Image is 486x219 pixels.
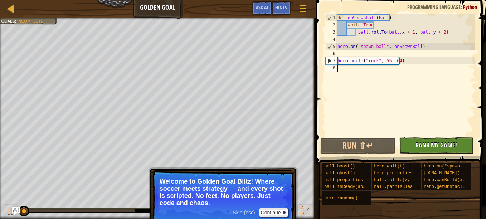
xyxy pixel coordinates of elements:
[424,164,486,169] span: hero.on("spawn-ball", f)
[298,204,312,219] button: Toggle fullscreen
[374,177,418,182] span: ball.rollTo(x, y)
[324,171,355,176] span: ball.ghost()
[407,4,461,10] span: Programming language
[326,64,337,72] div: 8
[326,43,337,50] div: 5
[415,141,457,150] span: Rank My Game!
[424,177,473,182] span: hero.canBuild(x, y)
[252,1,272,15] button: Ask AI
[326,50,337,57] div: 6
[324,184,378,189] span: ball.isReady(ability)
[326,57,337,64] div: 7
[256,4,268,11] span: Ask AI
[326,21,337,29] div: 2
[160,178,287,206] p: Welcome to Golden Goal Blitz! Where soccer meets strategy — and every shot is scripted. No feet. ...
[461,4,463,10] span: :
[374,171,413,176] span: hero properties
[374,184,431,189] span: ball.pathIsClear(x, y)
[15,19,17,23] span: :
[294,1,312,18] button: Show game menu
[326,36,337,43] div: 4
[275,4,287,11] span: Hints
[324,164,355,169] span: ball.boost()
[424,184,486,189] span: hero.getObstacleAt(x, y)
[326,14,337,21] div: 1
[4,204,18,219] button: Ctrl + P: Play
[12,207,20,215] button: Ask AI
[233,210,255,215] span: Skip (esc)
[399,137,474,154] button: Rank My Game!
[463,4,477,10] span: Python
[17,19,43,23] span: Incomplete
[324,177,363,182] span: ball properties
[324,196,358,201] span: hero.random()
[326,29,337,36] div: 3
[320,138,395,154] button: Run ⇧↵
[1,19,15,23] span: Goals
[259,208,288,217] button: Continue
[374,164,405,169] span: hero.wait(t)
